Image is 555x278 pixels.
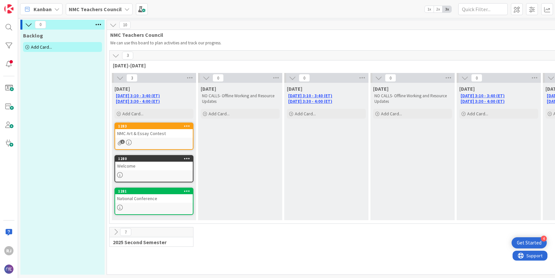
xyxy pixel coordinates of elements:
[4,246,13,255] div: RJ
[120,228,131,236] span: 7
[461,93,505,99] a: [DATE] 3:10 - 3:40 (ET)
[31,44,52,50] span: Add Card...
[213,74,224,82] span: 0
[115,188,193,203] div: 1281National Conference
[373,85,389,92] span: January 2026
[442,6,451,12] span: 3x
[35,21,46,29] span: 0
[458,3,508,15] input: Quick Filter...
[434,6,442,12] span: 2x
[4,4,13,13] img: Visit kanbanzone.com
[287,85,302,92] span: December 2025
[113,239,185,245] span: 2025 Second Semester
[512,237,547,248] div: Open Get Started checklist, remaining modules: 4
[425,6,434,12] span: 1x
[288,99,332,104] a: [DATE] 3:30 - 4:00 (ET)
[115,162,193,170] div: Welcome
[374,93,451,104] p: NO CALLS- Offline Working and Resource Updates
[201,85,216,92] span: November 2025
[461,99,505,104] a: [DATE] 3:30 - 4:00 (ET)
[118,189,193,194] div: 1281
[116,93,160,99] a: [DATE] 3:10 - 3:40 (ET)
[114,85,130,92] span: October 2025
[126,74,138,82] span: 3
[467,111,488,117] span: Add Card...
[118,124,193,128] div: 1283
[471,74,482,82] span: 0
[459,85,475,92] span: February 2026
[116,99,160,104] a: [DATE] 3:30 - 4:00 (ET)
[517,240,542,246] div: Get Started
[115,129,193,138] div: NMC Art & Essay Contest
[118,156,193,161] div: 1280
[34,5,52,13] span: Kanban
[120,140,125,144] span: 1
[295,111,316,117] span: Add Card...
[69,6,122,12] b: NMC Teachers Council
[115,188,193,194] div: 1281
[209,111,230,117] span: Add Card...
[14,1,30,9] span: Support
[288,93,332,99] a: [DATE] 3:10 - 3:40 (ET)
[4,265,13,274] img: avatar
[202,93,278,104] p: NO CALLS- Offline Working and Resource Updates
[122,52,133,59] span: 3
[299,74,310,82] span: 0
[115,123,193,138] div: 1283NMC Art & Essay Contest
[115,156,193,170] div: 1280Welcome
[381,111,402,117] span: Add Card...
[541,236,547,242] div: 4
[115,123,193,129] div: 1283
[122,111,143,117] span: Add Card...
[23,32,43,39] span: Backlog
[385,74,396,82] span: 0
[119,21,131,29] span: 10
[115,156,193,162] div: 1280
[115,194,193,203] div: National Conference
